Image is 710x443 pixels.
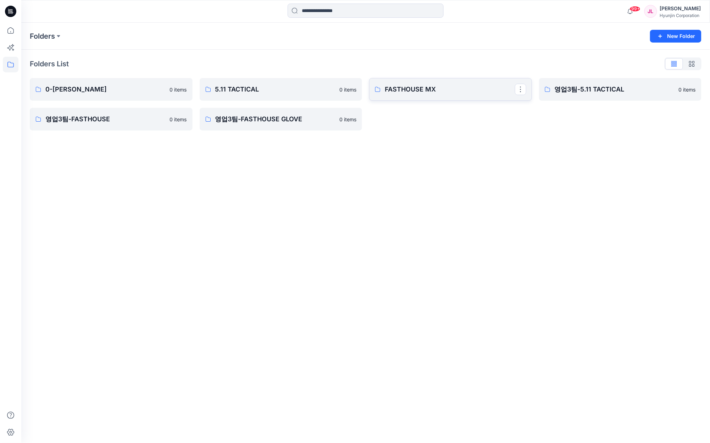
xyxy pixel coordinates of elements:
[45,114,166,124] p: 영업3팀-FASTHOUSE
[200,108,362,131] a: 영업3팀-FASTHOUSE GLOVE0 items
[30,59,69,69] p: Folders List
[644,5,657,18] div: JL
[339,116,356,123] p: 0 items
[215,84,335,94] p: 5.11 TACTICAL
[30,31,55,41] a: Folders
[630,6,640,12] span: 99+
[200,78,362,101] a: 5.11 TACTICAL0 items
[679,86,696,93] p: 0 items
[369,78,532,101] a: FASTHOUSE MX
[215,114,335,124] p: 영업3팀-FASTHOUSE GLOVE
[30,78,193,101] a: 0-[PERSON_NAME]0 items
[555,84,675,94] p: 영업3팀-5.11 TACTICAL
[539,78,702,101] a: 영업3팀-5.11 TACTICAL0 items
[30,108,193,131] a: 영업3팀-FASTHOUSE0 items
[45,84,166,94] p: 0-[PERSON_NAME]
[170,116,187,123] p: 0 items
[170,86,187,93] p: 0 items
[339,86,356,93] p: 0 items
[660,13,701,18] div: Hyunjin Corporation
[660,4,701,13] div: [PERSON_NAME]
[650,30,701,43] button: New Folder
[385,84,515,94] p: FASTHOUSE MX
